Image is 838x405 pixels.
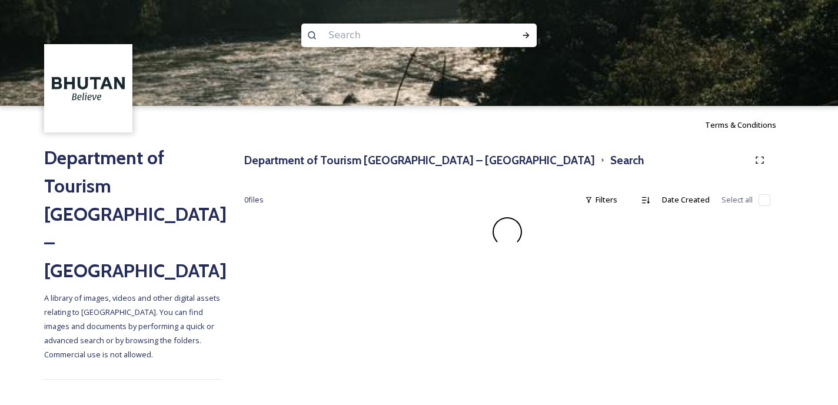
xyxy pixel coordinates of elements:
div: Filters [579,188,623,211]
h2: Department of Tourism [GEOGRAPHIC_DATA] – [GEOGRAPHIC_DATA] [44,144,221,285]
input: Search [322,22,484,48]
img: BT_Logo_BB_Lockup_CMYK_High%2520Res.jpg [46,46,131,131]
span: A library of images, videos and other digital assets relating to [GEOGRAPHIC_DATA]. You can find ... [44,293,222,360]
div: Date Created [656,188,716,211]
